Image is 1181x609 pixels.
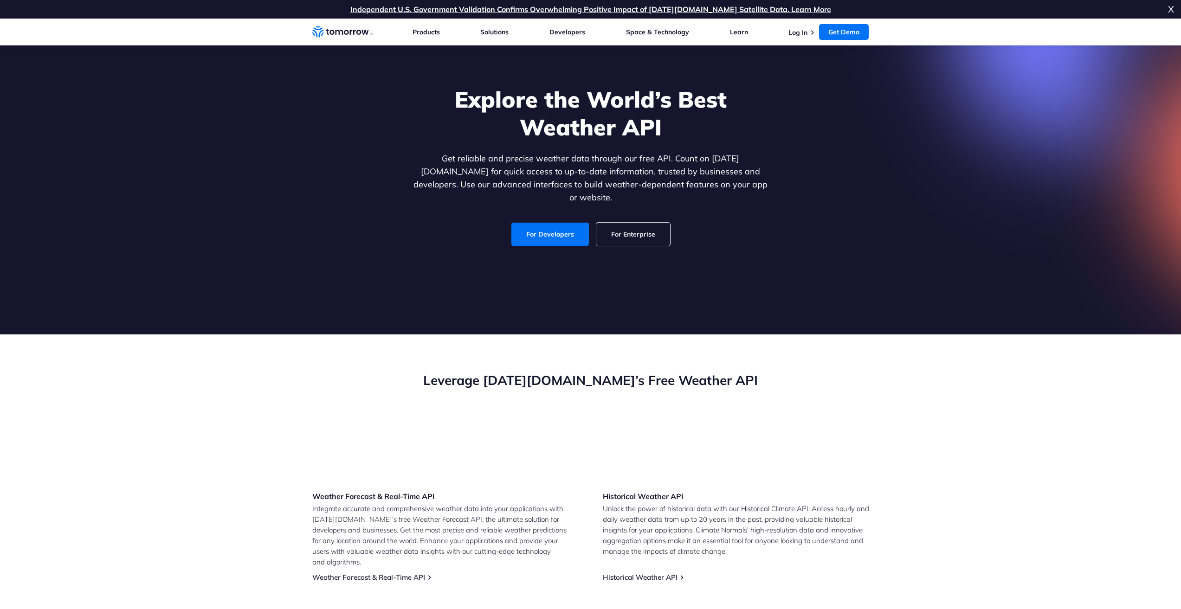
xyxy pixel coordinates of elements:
p: Get reliable and precise weather data through our free API. Count on [DATE][DOMAIN_NAME] for quic... [412,152,770,204]
a: For Enterprise [596,223,670,246]
a: Historical Weather API [603,573,678,582]
a: Home link [312,25,373,39]
a: Get Demo [819,24,869,40]
h2: Leverage [DATE][DOMAIN_NAME]’s Free Weather API [312,372,869,389]
a: Products [413,28,440,36]
a: Log In [788,28,807,37]
a: For Developers [511,223,589,246]
a: Developers [549,28,585,36]
a: Solutions [480,28,509,36]
h1: Explore the World’s Best Weather API [412,85,770,141]
p: Integrate accurate and comprehensive weather data into your applications with [DATE][DOMAIN_NAME]... [312,503,579,567]
a: Space & Technology [626,28,689,36]
h3: Weather Forecast & Real-Time API [312,491,452,501]
h3: Historical Weather API [603,491,742,501]
a: Weather Forecast & Real-Time API [312,573,425,582]
a: Learn [730,28,748,36]
p: Unlock the power of historical data with our Historical Climate API. Access hourly and daily weat... [603,503,869,557]
a: Independent U.S. Government Validation Confirms Overwhelming Positive Impact of [DATE][DOMAIN_NAM... [350,5,831,14]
